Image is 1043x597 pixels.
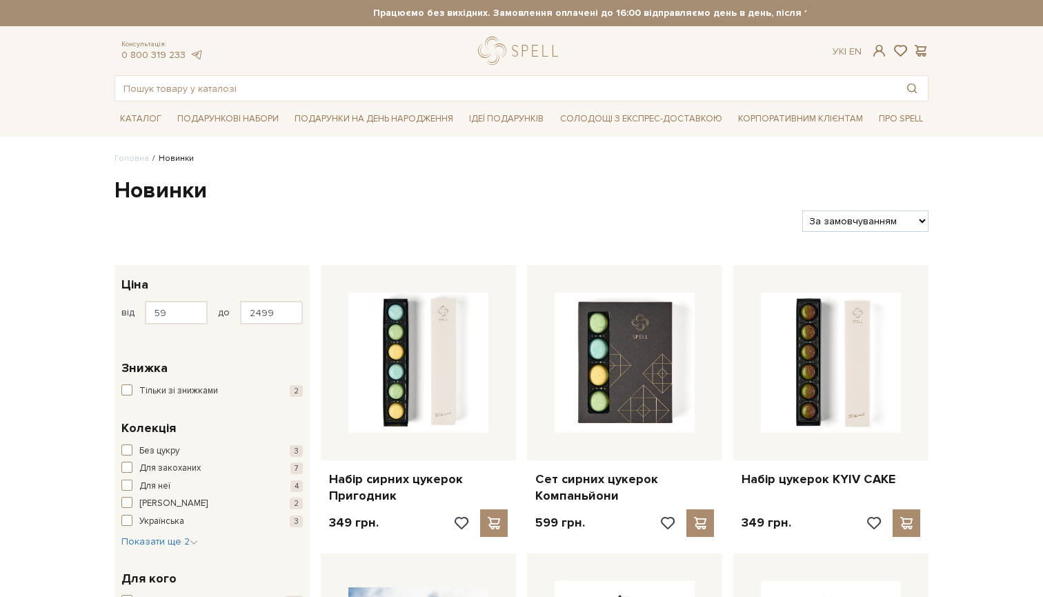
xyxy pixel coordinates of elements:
span: Колекція [121,419,176,438]
span: Про Spell [873,108,928,130]
span: Консультація: [121,40,203,49]
span: 2 [290,385,303,397]
a: Солодощі з експрес-доставкою [555,107,728,130]
span: [PERSON_NAME] [139,497,208,511]
span: від [121,306,135,319]
input: Ціна [240,301,303,324]
a: Корпоративним клієнтам [733,107,868,130]
li: Новинки [149,153,194,165]
p: 349 грн. [329,515,379,531]
a: Набір цукерок KYIV CAKE [742,471,920,487]
button: Для неї 4 [121,480,303,493]
div: Ук [833,46,862,58]
span: до [218,306,230,319]
button: Для закоханих 7 [121,462,303,476]
a: Сет сирних цукерок Компаньйони [535,471,714,504]
a: Набір сирних цукерок Пригодник [329,471,508,504]
span: Подарункові набори [172,108,284,130]
span: 3 [290,445,303,457]
a: logo [478,37,564,65]
a: Головна [115,153,149,164]
span: Знижка [121,359,168,378]
input: Ціна [145,301,208,324]
button: Пошук товару у каталозі [896,76,928,101]
button: Показати ще 2 [121,535,198,549]
h1: Новинки [115,177,928,206]
button: Без цукру 3 [121,444,303,458]
span: Для закоханих [139,462,201,476]
span: Для неї [139,480,170,493]
button: Українська 3 [121,515,303,529]
span: 3 [290,516,303,527]
span: 2 [290,498,303,509]
p: 349 грн. [742,515,791,531]
a: En [849,46,862,57]
span: 7 [290,462,303,474]
span: Українська [139,515,184,529]
span: Для кого [121,569,177,588]
span: | [844,46,846,57]
span: Показати ще 2 [121,536,198,547]
span: Без цукру [139,444,179,458]
a: 0 800 319 233 [121,49,186,61]
button: [PERSON_NAME] 2 [121,497,303,511]
span: Тільки зі знижками [139,384,218,398]
span: Ціна [121,275,148,294]
button: Тільки зі знижками 2 [121,384,303,398]
span: 4 [290,480,303,492]
span: Каталог [115,108,167,130]
span: Подарунки на День народження [289,108,459,130]
input: Пошук товару у каталозі [115,76,896,101]
p: 599 грн. [535,515,585,531]
a: telegram [189,49,203,61]
span: Ідеї подарунків [464,108,549,130]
